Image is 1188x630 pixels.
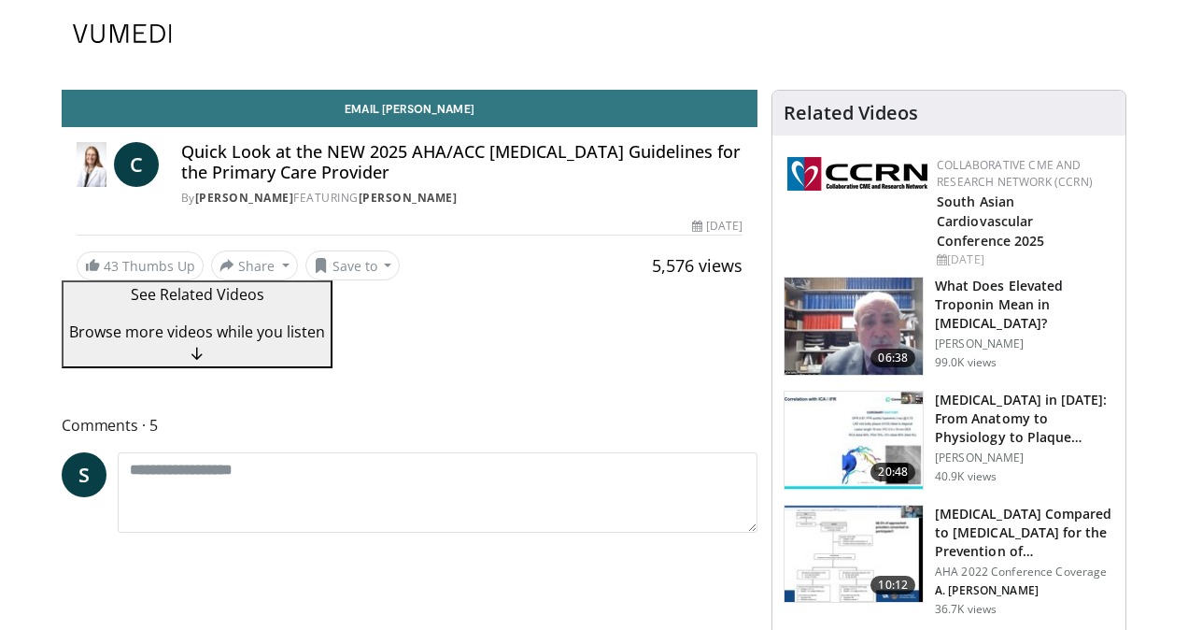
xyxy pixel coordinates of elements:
p: AHA 2022 Conference Coverage [935,565,1114,580]
h3: Chlorthalidone Compared to Hydrochlorothiazide for the Prevention of Cardiovascular Events in Pat... [935,505,1114,561]
p: See Related Videos [69,283,325,306]
a: 43 Thumbs Up [77,251,204,280]
a: [PERSON_NAME] [195,190,294,206]
img: VuMedi Logo [73,24,172,43]
span: Browse more videos while you listen [69,322,325,342]
span: 5,576 views [652,254,742,277]
a: C [114,142,159,187]
img: a04ee3ba-8487-4636-b0fb-5e8d268f3737.png.150x105_q85_autocrop_double_scale_upscale_version-0.2.png [787,157,927,191]
a: South Asian Cardiovascular Conference 2025 [937,193,1045,250]
a: 10:12 [MEDICAL_DATA] Compared to [MEDICAL_DATA] for the Prevention of… AHA 2022 Conference Covera... [784,505,1114,617]
h3: What Does Elevated Troponin Mean in [MEDICAL_DATA]? [935,277,1114,333]
span: 10:12 [870,576,915,594]
h4: Related Videos [784,102,918,124]
div: [DATE] [692,218,742,235]
span: Comments 5 [62,413,757,437]
h3: Cardiac CT in 2023: From Anatomy to Physiology to Plaque Burden and Prevention [935,391,1114,447]
a: Email [PERSON_NAME] [62,90,757,127]
a: Collaborative CME and Research Network (CCRN) [937,157,1093,190]
img: 7c0f9b53-1609-4588-8498-7cac8464d722.150x105_q85_crop-smart_upscale.jpg [785,506,923,603]
p: Areef Ishani [935,583,1114,598]
a: [PERSON_NAME] [359,190,458,206]
span: 20:48 [870,463,915,481]
p: [PERSON_NAME] [935,451,1114,465]
p: 36.7K views [935,602,997,617]
a: 20:48 [MEDICAL_DATA] in [DATE]: From Anatomy to Physiology to Plaque Burden and … [PERSON_NAME] 4... [784,391,1114,490]
a: S [62,452,106,497]
span: 43 [104,257,119,275]
h4: Quick Look at the NEW 2025 AHA/ACC [MEDICAL_DATA] Guidelines for the Primary Care Provider [181,142,742,182]
p: [PERSON_NAME] [935,336,1114,351]
img: 823da73b-7a00-425d-bb7f-45c8b03b10c3.150x105_q85_crop-smart_upscale.jpg [785,392,923,489]
img: Dr. Catherine P. Benziger [77,142,106,187]
p: 40.9K views [935,469,997,484]
div: By FEATURING [181,190,742,207]
p: 99.0K views [935,355,997,370]
button: Save to [305,251,401,280]
span: 06:38 [870,349,915,367]
button: See Related Videos Browse more videos while you listen [62,280,332,368]
button: Share [211,251,298,280]
a: 06:38 What Does Elevated Troponin Mean in [MEDICAL_DATA]? [PERSON_NAME] 99.0K views [784,277,1114,376]
img: 98daf78a-1d22-4ebe-927e-10afe95ffd94.150x105_q85_crop-smart_upscale.jpg [785,278,923,375]
div: [DATE] [937,251,1110,268]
